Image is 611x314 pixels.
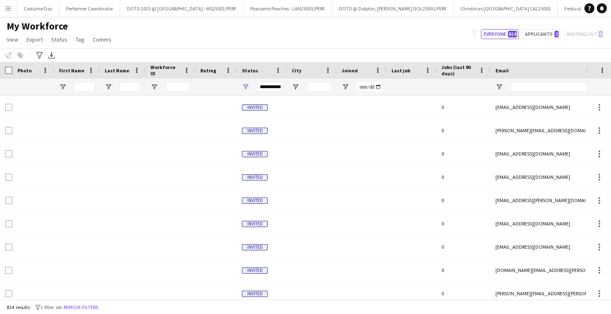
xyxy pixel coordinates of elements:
[495,83,503,91] button: Open Filter Menu
[5,267,12,274] input: Row Selection is disabled for this row (unchecked)
[392,67,410,74] span: Last job
[47,50,57,60] app-action-btn: Export XLSX
[242,128,268,134] span: Invited
[242,221,268,227] span: Invited
[150,64,180,77] span: Workforce ID
[7,20,68,32] span: My Workforce
[242,83,249,91] button: Open Filter Menu
[5,290,12,297] input: Row Selection is disabled for this row (unchecked)
[242,67,258,74] span: Status
[89,34,115,45] a: Comms
[292,67,301,74] span: City
[441,64,475,77] span: Jobs (last 90 days)
[93,36,111,43] span: Comms
[436,212,490,235] div: 0
[292,83,299,91] button: Open Filter Menu
[242,174,268,180] span: Invited
[436,166,490,188] div: 0
[17,67,32,74] span: Photo
[436,189,490,212] div: 0
[436,142,490,165] div: 0
[105,83,112,91] button: Open Filter Menu
[342,83,349,91] button: Open Filter Menu
[495,67,509,74] span: Email
[244,0,332,17] button: Pawsome Pooches - LAN25003/PERF
[105,67,129,74] span: Last Name
[242,291,268,297] span: Invited
[59,83,67,91] button: Open Filter Menu
[165,82,190,92] input: Workforce ID Filter Input
[332,0,454,17] button: DOTD @ Dolphin, [PERSON_NAME] DOL25001/PERF
[200,67,216,74] span: Rating
[242,267,268,274] span: Invited
[5,127,12,134] input: Row Selection is disabled for this row (unchecked)
[436,259,490,282] div: 0
[5,197,12,204] input: Row Selection is disabled for this row (unchecked)
[554,31,559,37] span: 2
[27,36,43,43] span: Export
[48,34,71,45] a: Status
[120,82,140,92] input: Last Name Filter Input
[242,104,268,111] span: Invited
[436,96,490,119] div: 0
[5,104,12,111] input: Row Selection is disabled for this row (unchecked)
[5,243,12,251] input: Row Selection is disabled for this row (unchecked)
[242,244,268,250] span: Invited
[242,151,268,157] span: Invited
[59,67,84,74] span: First Name
[522,29,560,39] button: Applicants2
[34,50,44,60] app-action-btn: Advanced filters
[76,36,84,43] span: Tag
[3,34,22,45] a: View
[357,82,382,92] input: Joined Filter Input
[436,282,490,305] div: 0
[307,82,332,92] input: City Filter Input
[5,220,12,227] input: Row Selection is disabled for this row (unchecked)
[342,67,358,74] span: Joined
[62,303,100,312] button: Remove filters
[23,34,46,45] a: Export
[481,29,519,39] button: Everyone814
[5,173,12,181] input: Row Selection is disabled for this row (unchecked)
[436,119,490,142] div: 0
[17,0,59,17] button: Costume Day
[40,304,62,310] span: 1 filter set
[242,198,268,204] span: Invited
[74,82,95,92] input: First Name Filter Input
[454,0,558,17] button: Christmas [GEOGRAPHIC_DATA] CAL25002
[120,0,244,17] button: DOTD 2025 @ [GEOGRAPHIC_DATA] - MS25001/PERF
[7,36,18,43] span: View
[72,34,88,45] a: Tag
[51,36,67,43] span: Status
[5,150,12,158] input: Row Selection is disabled for this row (unchecked)
[59,0,120,17] button: Performer Coordinator
[150,83,158,91] button: Open Filter Menu
[508,31,517,37] span: 814
[436,235,490,258] div: 0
